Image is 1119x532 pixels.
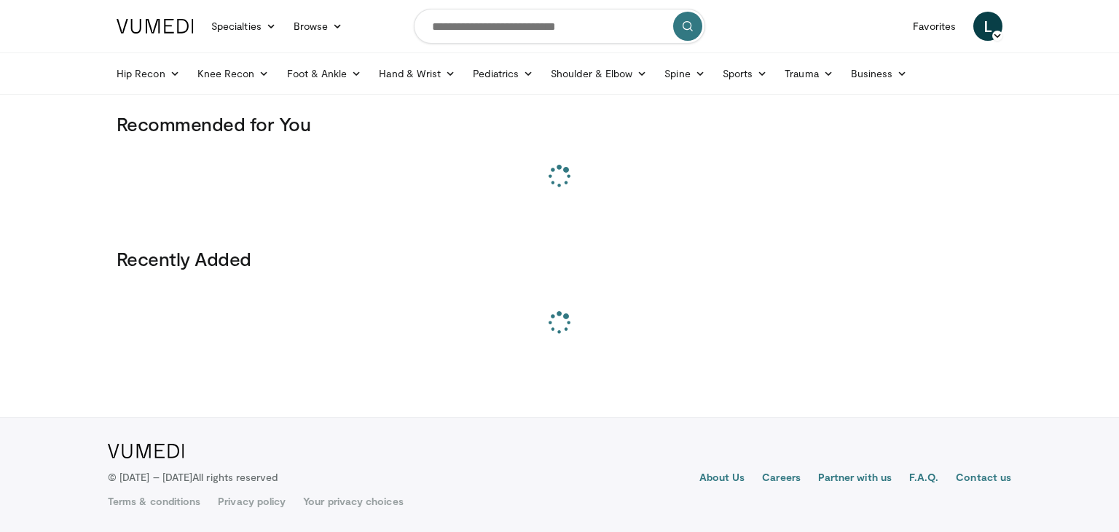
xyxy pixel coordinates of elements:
p: © [DATE] – [DATE] [108,470,278,485]
a: Knee Recon [189,59,278,88]
a: Hand & Wrist [370,59,464,88]
a: Pediatrics [464,59,542,88]
span: All rights reserved [192,471,278,483]
a: Sports [714,59,777,88]
img: VuMedi Logo [108,444,184,458]
a: Business [842,59,916,88]
a: Favorites [904,12,965,41]
img: VuMedi Logo [117,19,194,34]
a: Terms & conditions [108,494,200,509]
a: Partner with us [818,470,892,488]
a: Browse [285,12,352,41]
a: Shoulder & Elbow [542,59,656,88]
a: Your privacy choices [303,494,403,509]
a: About Us [699,470,745,488]
a: Hip Recon [108,59,189,88]
a: Foot & Ankle [278,59,371,88]
a: Trauma [776,59,842,88]
a: Specialties [203,12,285,41]
h3: Recently Added [117,247,1002,270]
a: Spine [656,59,713,88]
a: L [973,12,1002,41]
a: Contact us [956,470,1011,488]
a: Careers [762,470,801,488]
input: Search topics, interventions [414,9,705,44]
a: Privacy policy [218,494,286,509]
a: F.A.Q. [909,470,938,488]
h3: Recommended for You [117,112,1002,136]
